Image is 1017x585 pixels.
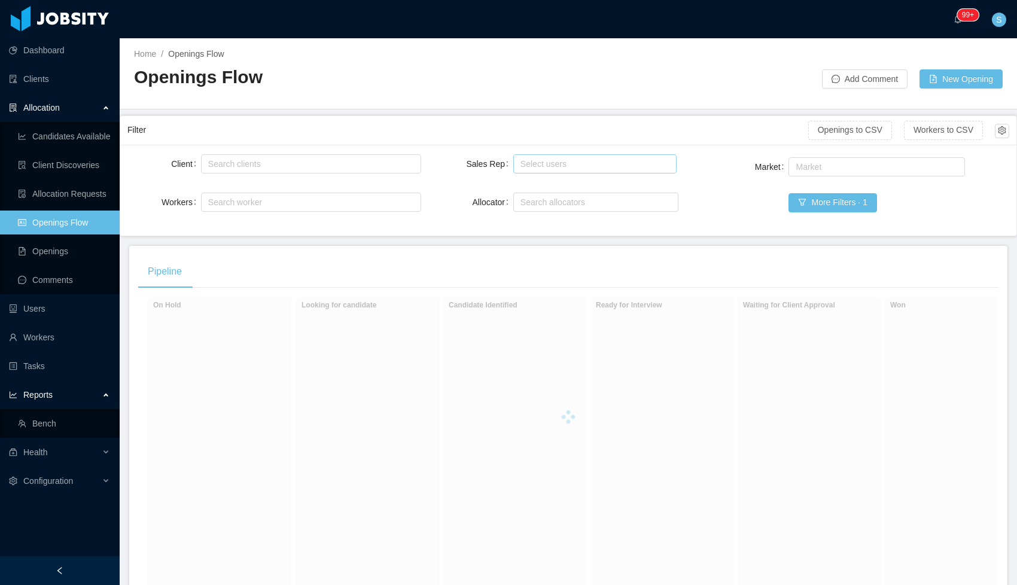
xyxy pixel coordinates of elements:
[23,390,53,400] span: Reports
[208,196,403,208] div: Search worker
[520,158,665,170] div: Select users
[995,124,1009,138] button: icon: setting
[162,197,201,207] label: Workers
[796,161,952,173] div: Market
[9,477,17,485] i: icon: setting
[161,49,163,59] span: /
[138,255,191,288] div: Pipeline
[205,157,211,171] input: Client
[23,103,60,112] span: Allocation
[808,121,892,140] button: Openings to CSV
[18,412,110,435] a: icon: teamBench
[9,354,110,378] a: icon: profileTasks
[18,239,110,263] a: icon: file-textOpenings
[9,67,110,91] a: icon: auditClients
[957,9,979,21] sup: 1558
[134,65,568,90] h2: Openings Flow
[517,195,523,209] input: Allocator
[9,448,17,456] i: icon: medicine-box
[904,121,983,140] button: Workers to CSV
[9,391,17,399] i: icon: line-chart
[919,69,1003,89] button: icon: file-addNew Opening
[18,211,110,234] a: icon: idcardOpenings Flow
[23,476,73,486] span: Configuration
[520,196,666,208] div: Search allocators
[127,119,808,141] div: Filter
[473,197,513,207] label: Allocator
[23,447,47,457] span: Health
[755,162,789,172] label: Market
[954,15,962,23] i: icon: bell
[18,182,110,206] a: icon: file-doneAllocation Requests
[517,157,523,171] input: Sales Rep
[134,49,156,59] a: Home
[18,124,110,148] a: icon: line-chartCandidates Available
[9,38,110,62] a: icon: pie-chartDashboard
[466,159,513,169] label: Sales Rep
[208,158,409,170] div: Search clients
[205,195,211,209] input: Workers
[788,193,876,212] button: icon: filterMore Filters · 1
[822,69,908,89] button: icon: messageAdd Comment
[18,268,110,292] a: icon: messageComments
[168,49,224,59] span: Openings Flow
[18,153,110,177] a: icon: file-searchClient Discoveries
[996,13,1001,27] span: S
[792,160,799,174] input: Market
[9,103,17,112] i: icon: solution
[9,325,110,349] a: icon: userWorkers
[171,159,201,169] label: Client
[9,297,110,321] a: icon: robotUsers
